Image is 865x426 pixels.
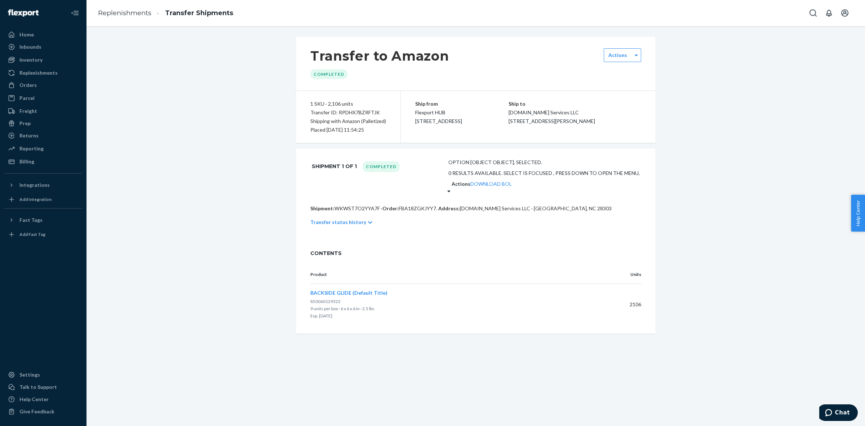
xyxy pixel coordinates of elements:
[819,404,858,422] iframe: Opens a widget where you can chat to one of our agents
[509,100,642,108] p: Ship to
[19,132,39,139] div: Returns
[19,43,41,50] div: Inbounds
[19,383,57,391] div: Talk to Support
[4,156,82,167] a: Billing
[310,205,334,211] span: Shipment:
[310,69,347,79] div: Completed
[4,369,82,381] a: Settings
[19,408,54,415] div: Give Feedback
[438,205,460,211] span: Address:
[92,3,239,24] ol: breadcrumbs
[4,92,82,104] a: Parcel
[4,105,82,117] a: Freight
[98,9,151,17] a: Replenishments
[4,41,82,53] a: Inbounds
[310,48,449,63] h1: Transfer to Amazon
[310,299,341,304] span: 850060129322
[415,100,509,108] p: Ship from
[19,231,45,237] div: Add Fast Tag
[452,180,470,188] label: Actions
[310,117,386,126] p: Shipping with Amazon (Palletized)
[415,109,462,124] span: Flexport HUB [STREET_ADDRESS]
[806,6,820,20] button: Open Search Box
[822,6,836,20] button: Open notifications
[19,158,34,165] div: Billing
[19,120,31,127] div: Prep
[19,371,40,378] div: Settings
[68,6,82,20] button: Close Navigation
[19,216,43,224] div: Fast Tags
[611,271,641,278] p: Units
[4,130,82,141] a: Returns
[4,79,82,91] a: Orders
[4,381,82,393] button: Talk to Support
[19,95,35,102] div: Parcel
[19,145,44,152] div: Reporting
[19,31,34,38] div: Home
[310,271,599,278] p: Product
[19,107,37,115] div: Freight
[165,9,233,17] a: Transfer Shipments
[382,205,437,211] span: Order:
[19,82,37,89] div: Orders
[310,305,599,312] p: 9 units per box · 6 x 6 x 6 in · 2.5 lbs
[310,250,641,257] span: CONTENTS
[611,301,641,308] p: 2106
[19,196,52,202] div: Add Integration
[310,100,386,108] div: 1 SKU · 2,106 units
[4,194,82,205] a: Add Integration
[310,126,386,134] div: Placed [DATE] 11:54:25
[19,69,58,76] div: Replenishments
[19,181,50,189] div: Integrations
[19,56,43,63] div: Inventory
[447,159,640,166] p: option [object Object], selected.
[312,159,357,174] h1: Shipment 1 of 1
[4,394,82,405] a: Help Center
[310,289,387,297] button: BACKSIDE GLIDE (Default Title)
[4,67,82,79] a: Replenishments
[509,109,595,124] span: [DOMAIN_NAME] Services LLC [STREET_ADDRESS][PERSON_NAME]
[4,214,82,226] button: Fast Tags
[310,108,386,117] div: Transfer ID: RPDHX7BZRFTJK
[4,229,82,240] a: Add Fast Tag
[363,161,400,172] div: Completed
[4,179,82,191] button: Integrations
[470,181,512,187] a: Download BOL
[447,170,640,177] p: 0 results available. Select is focused , press Down to open the menu,
[4,54,82,66] a: Inventory
[19,396,49,403] div: Help Center
[310,205,641,212] p: WKWST7O2YYA7F · [DOMAIN_NAME] Services LLC · [GEOGRAPHIC_DATA], NC 28303
[8,9,39,17] img: Flexport logo
[4,143,82,154] a: Reporting
[310,312,599,320] p: Exp. [DATE]
[399,205,437,211] span: FBA18ZGKJYY7 .
[4,118,82,129] a: Prep
[851,195,865,232] button: Help Center
[4,406,82,417] button: Give Feedback
[608,52,627,59] label: Actions
[310,219,366,226] p: Transfer status history
[838,6,852,20] button: Open account menu
[4,29,82,40] a: Home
